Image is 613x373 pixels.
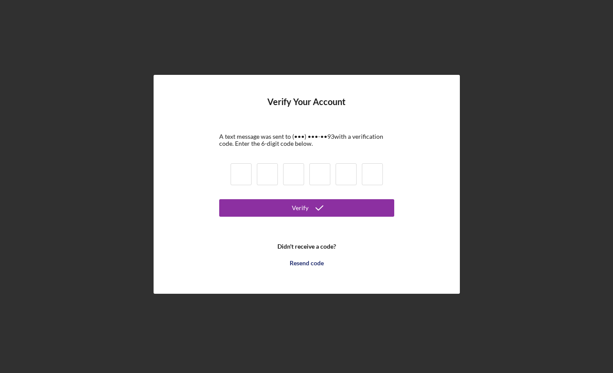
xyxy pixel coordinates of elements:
div: Resend code [290,254,324,272]
div: Verify [292,199,308,217]
button: Resend code [219,254,394,272]
h4: Verify Your Account [267,97,346,120]
button: Verify [219,199,394,217]
b: Didn't receive a code? [277,243,336,250]
div: A text message was sent to (•••) •••-•• 93 with a verification code. Enter the 6-digit code below. [219,133,394,147]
